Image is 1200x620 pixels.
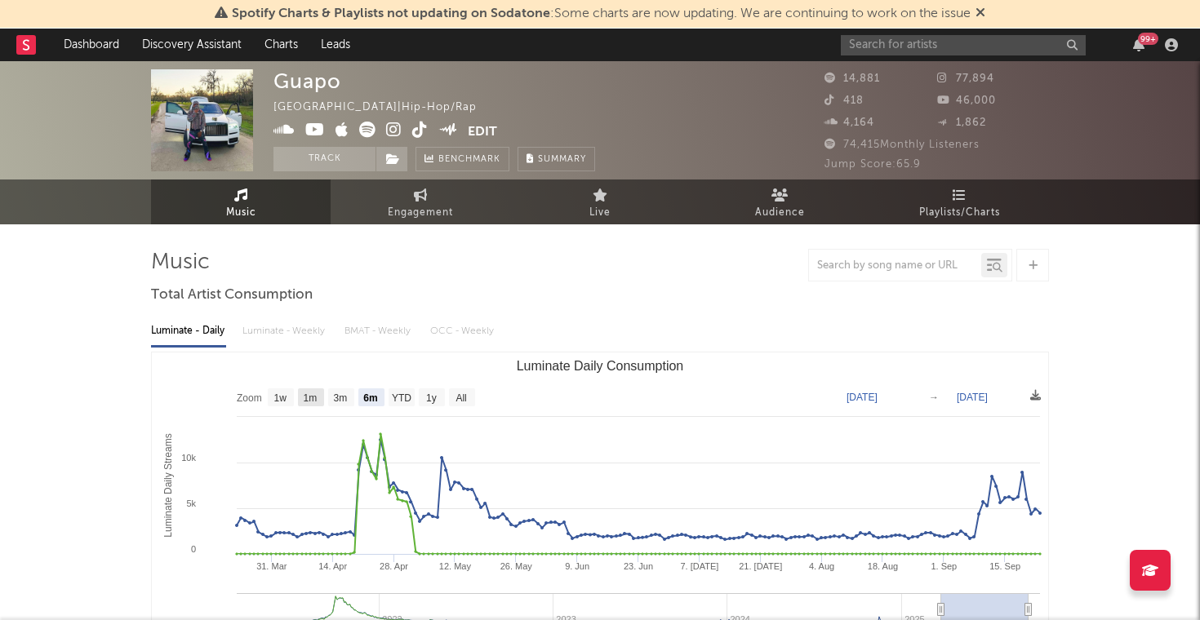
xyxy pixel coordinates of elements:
text: 18. Aug [868,561,898,571]
input: Search by song name or URL [809,259,981,272]
text: 4. Aug [809,561,834,571]
a: Dashboard [52,29,131,61]
span: Total Artist Consumption [151,286,313,305]
text: 3m [334,392,348,404]
text: Luminate Daily Consumption [517,359,684,373]
div: Guapo [273,69,341,93]
span: Jump Score: 65.9 [824,159,921,170]
text: 1w [274,392,287,404]
button: Edit [468,122,497,142]
button: Summary [518,147,595,171]
text: [DATE] [957,392,988,403]
span: 74,415 Monthly Listeners [824,139,980,150]
text: 14. Apr [318,561,347,571]
a: Benchmark [416,147,509,171]
text: 7. [DATE] [680,561,718,571]
text: 6m [363,392,377,404]
span: Spotify Charts & Playlists not updating on Sodatone [232,7,550,20]
span: Playlists/Charts [919,203,1000,223]
input: Search for artists [841,35,1086,55]
span: Benchmark [438,150,500,170]
text: 15. Sep [989,561,1020,571]
a: Discovery Assistant [131,29,253,61]
text: 21. [DATE] [739,561,782,571]
a: Leads [309,29,362,61]
span: 4,164 [824,117,874,128]
span: Summary [538,155,586,164]
div: [GEOGRAPHIC_DATA] | Hip-Hop/Rap [273,98,496,117]
span: : Some charts are now updating. We are continuing to work on the issue [232,7,971,20]
a: Engagement [331,179,510,224]
text: 0 [191,544,196,554]
span: Audience [755,203,805,223]
text: All [456,392,466,404]
a: Playlists/Charts [869,179,1049,224]
span: Music [226,203,256,223]
span: 1,862 [937,117,986,128]
text: Zoom [237,392,262,404]
div: 99 + [1138,33,1158,45]
text: 5k [186,498,196,508]
a: Audience [690,179,869,224]
a: Live [510,179,690,224]
text: → [929,392,939,403]
span: 77,894 [937,73,994,84]
text: 31. Mar [256,561,287,571]
div: Luminate - Daily [151,317,226,345]
span: 14,881 [824,73,880,84]
text: 1. Sep [931,561,957,571]
text: 1m [304,392,318,404]
span: Dismiss [976,7,985,20]
text: Luminate Daily Streams [162,433,174,537]
span: Live [589,203,611,223]
span: Engagement [388,203,453,223]
text: 9. Jun [565,561,589,571]
span: 46,000 [937,95,996,106]
text: 23. Jun [624,561,653,571]
text: 26. May [500,561,533,571]
a: Music [151,179,331,224]
text: 10k [181,453,196,463]
span: 418 [824,95,864,106]
a: Charts [253,29,309,61]
text: YTD [392,392,411,404]
text: [DATE] [847,392,878,403]
text: 28. Apr [380,561,408,571]
text: 12. May [439,561,472,571]
button: Track [273,147,376,171]
text: 1y [426,392,437,404]
button: 99+ [1133,38,1144,51]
